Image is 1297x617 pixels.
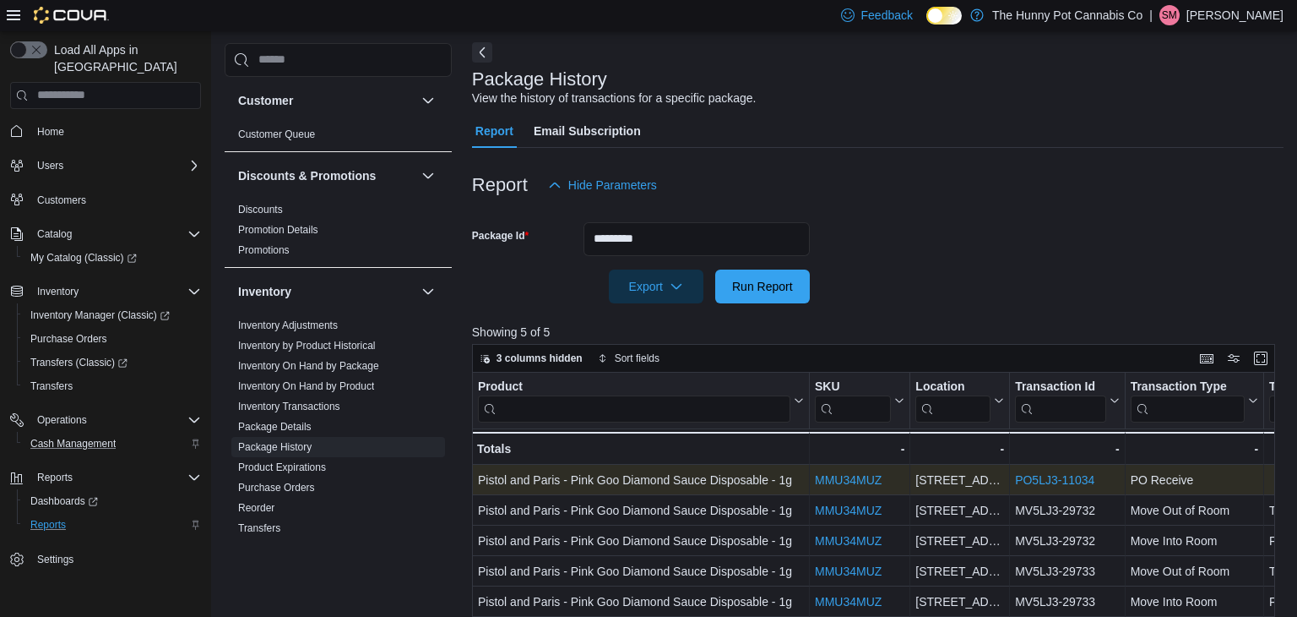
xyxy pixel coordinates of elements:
[30,379,73,393] span: Transfers
[238,358,379,372] span: Inventory On Hand by Package
[238,500,274,514] span: Reorder
[497,352,583,365] span: 3 columns hidden
[238,400,340,412] a: Inventory Transactions
[3,466,208,489] button: Reports
[472,229,529,243] label: Package Id
[472,90,757,107] div: View the history of transactions for a specific package.
[815,379,891,422] div: SKU URL
[225,314,452,544] div: Inventory
[3,154,208,177] button: Users
[24,376,79,396] a: Transfers
[1130,561,1257,582] div: Move Out of Room
[477,439,804,459] div: Totals
[238,480,315,494] span: Purchase Orders
[24,248,201,268] span: My Catalog (Classic)
[238,379,374,392] span: Inventory On Hand by Product
[17,489,208,513] a: Dashboards
[992,5,1142,25] p: The Hunny Pot Cannabis Co
[3,188,208,212] button: Customers
[1015,439,1120,459] div: -
[915,379,990,395] div: Location
[30,156,70,176] button: Users
[30,494,98,508] span: Dashboards
[915,500,1004,521] div: [STREET_ADDRESS]
[1130,379,1244,422] div: Transaction Type
[815,379,891,395] div: SKU
[17,513,208,537] button: Reports
[3,222,208,246] button: Catalog
[541,168,664,202] button: Hide Parameters
[30,518,66,532] span: Reports
[473,348,589,369] button: 3 columns hidden
[238,223,318,235] a: Promotion Details
[238,339,376,351] a: Inventory by Product Historical
[915,470,1004,490] div: [STREET_ADDRESS]
[1197,348,1217,369] button: Keyboard shortcuts
[238,91,415,108] button: Customer
[30,224,201,244] span: Catalog
[1015,500,1120,521] div: MV5LJ3-29732
[861,7,913,24] span: Feedback
[24,352,134,373] a: Transfers (Classic)
[732,278,793,295] span: Run Report
[478,531,804,551] div: Pistol and Paris - Pink Goo Diamond Sauce Disposable - 1g
[30,467,201,488] span: Reports
[1015,592,1120,612] div: MV5LJ3-29733
[30,251,137,265] span: My Catalog (Classic)
[10,112,201,616] nav: Complex example
[815,439,904,459] div: -
[1015,379,1106,395] div: Transaction Id
[24,305,176,325] a: Inventory Manager (Classic)
[238,379,374,391] a: Inventory On Hand by Product
[24,515,73,535] a: Reports
[30,121,201,142] span: Home
[3,547,208,571] button: Settings
[815,534,882,548] a: MMU34MUZ
[17,327,208,351] button: Purchase Orders
[715,270,810,303] button: Run Report
[238,419,312,433] span: Package Details
[238,282,415,299] button: Inventory
[238,420,312,432] a: Package Details
[24,434,201,454] span: Cash Management
[238,338,376,352] span: Inventory by Product Historical
[30,356,128,369] span: Transfers (Classic)
[238,440,312,452] a: Package History
[30,156,201,176] span: Users
[472,324,1283,341] p: Showing 5 of 5
[30,332,107,346] span: Purchase Orders
[24,434,122,454] a: Cash Management
[238,127,315,140] span: Customer Queue
[1130,379,1257,422] button: Transaction Type
[30,189,201,210] span: Customers
[1015,473,1094,487] a: PO5LJ3-11034
[591,348,666,369] button: Sort fields
[3,280,208,303] button: Inventory
[30,281,201,302] span: Inventory
[225,199,452,266] div: Discounts & Promotions
[418,90,438,110] button: Customer
[37,471,73,484] span: Reports
[534,114,641,148] span: Email Subscription
[30,308,170,322] span: Inventory Manager (Classic)
[30,122,71,142] a: Home
[30,281,85,302] button: Inventory
[37,413,87,427] span: Operations
[30,224,79,244] button: Catalog
[238,461,326,472] a: Product Expirations
[24,329,201,349] span: Purchase Orders
[915,561,1004,582] div: [STREET_ADDRESS]
[238,399,340,412] span: Inventory Transactions
[37,125,64,139] span: Home
[1130,470,1257,490] div: PO Receive
[24,491,105,511] a: Dashboards
[926,7,962,25] input: Dark Mode
[478,470,804,490] div: Pistol and Paris - Pink Goo Diamond Sauce Disposable - 1g
[238,202,283,216] span: Discounts
[34,7,109,24] img: Cova
[238,440,312,453] span: Package History
[3,408,208,432] button: Operations
[478,379,804,422] button: Product
[30,549,80,570] a: Settings
[30,190,93,210] a: Customers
